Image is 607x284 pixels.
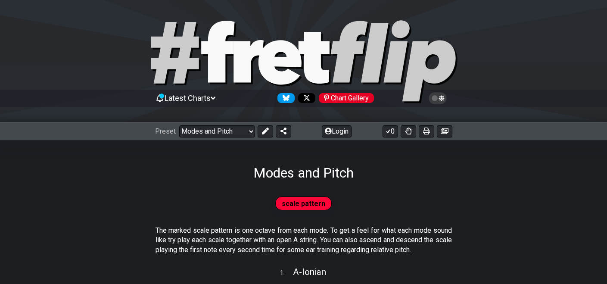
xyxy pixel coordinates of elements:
[276,125,291,137] button: Share Preset
[437,125,452,137] button: Create image
[156,226,452,255] p: The marked scale pattern is one octave from each mode. To get a feel for what each mode sound lik...
[322,125,352,137] button: Login
[293,267,326,277] span: A - Ionian
[280,268,293,278] span: 1 .
[258,125,273,137] button: Edit Preset
[383,125,398,137] button: 0
[155,127,176,135] span: Preset
[401,125,416,137] button: Toggle Dexterity for all fretkits
[274,93,295,103] a: Follow #fretflip at Bluesky
[165,94,211,103] span: Latest Charts
[433,94,443,102] span: Toggle light / dark theme
[179,125,255,137] select: Preset
[315,93,374,103] a: #fretflip at Pinterest
[419,125,434,137] button: Print
[295,93,315,103] a: Follow #fretflip at X
[319,93,374,103] div: Chart Gallery
[282,197,325,210] span: scale pattern
[253,165,354,181] h1: Modes and Pitch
